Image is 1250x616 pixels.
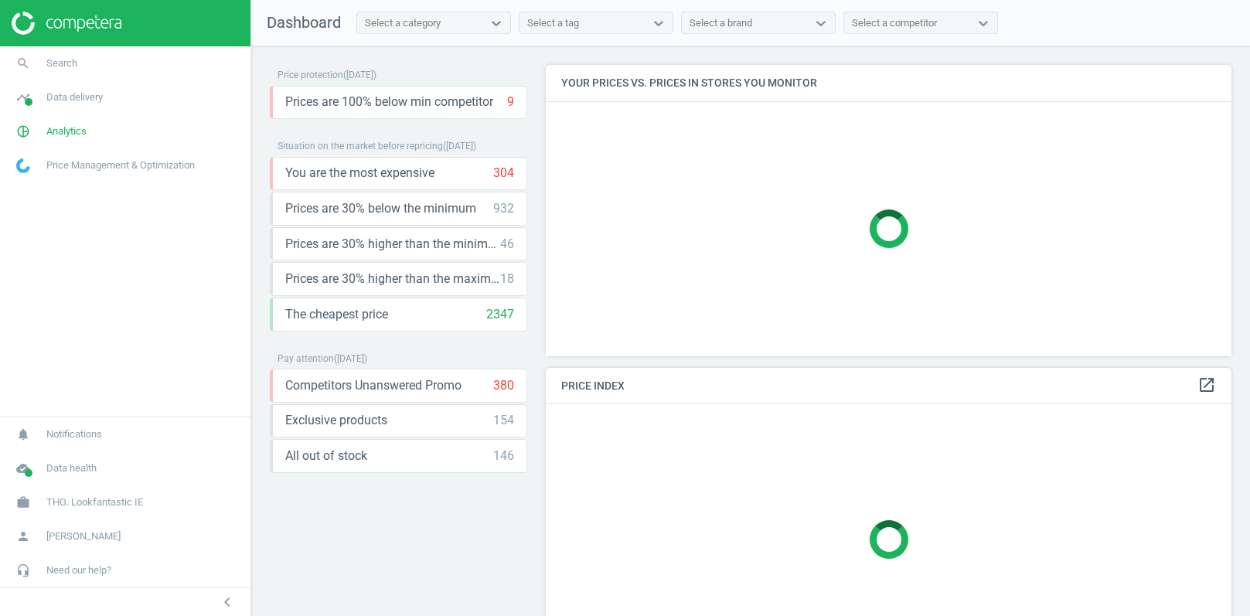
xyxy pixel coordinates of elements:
[278,70,343,80] span: Price protection
[546,65,1231,101] h4: Your prices vs. prices in stores you monitor
[208,592,247,612] button: chevron_left
[285,271,500,288] span: Prices are 30% higher than the maximal
[9,556,38,585] i: headset_mic
[9,117,38,146] i: pie_chart_outlined
[12,12,121,35] img: ajHJNr6hYgQAAAAASUVORK5CYII=
[46,158,195,172] span: Price Management & Optimization
[46,124,87,138] span: Analytics
[9,522,38,551] i: person
[493,165,514,182] div: 304
[16,158,30,173] img: wGWNvw8QSZomAAAAABJRU5ErkJggg==
[285,236,500,253] span: Prices are 30% higher than the minimum
[285,165,434,182] span: You are the most expensive
[690,16,752,30] div: Select a brand
[218,593,237,611] i: chevron_left
[527,16,579,30] div: Select a tag
[9,488,38,517] i: work
[334,353,367,364] span: ( [DATE] )
[278,141,443,151] span: Situation on the market before repricing
[285,200,476,217] span: Prices are 30% below the minimum
[343,70,376,80] span: ( [DATE] )
[9,49,38,78] i: search
[852,16,937,30] div: Select a competitor
[9,83,38,112] i: timeline
[46,529,121,543] span: [PERSON_NAME]
[285,412,387,429] span: Exclusive products
[267,13,341,32] span: Dashboard
[9,454,38,483] i: cloud_done
[46,495,143,509] span: THG. Lookfantastic IE
[46,90,103,104] span: Data delivery
[365,16,441,30] div: Select a category
[9,420,38,449] i: notifications
[500,236,514,253] div: 46
[46,563,111,577] span: Need our help?
[546,368,1231,404] h4: Price Index
[46,56,77,70] span: Search
[500,271,514,288] div: 18
[46,461,97,475] span: Data health
[46,427,102,441] span: Notifications
[493,377,514,394] div: 380
[486,306,514,323] div: 2347
[507,94,514,111] div: 9
[1197,376,1216,394] i: open_in_new
[285,377,462,394] span: Competitors Unanswered Promo
[1197,376,1216,396] a: open_in_new
[493,448,514,465] div: 146
[493,412,514,429] div: 154
[278,353,334,364] span: Pay attention
[493,200,514,217] div: 932
[285,94,493,111] span: Prices are 100% below min competitor
[443,141,476,151] span: ( [DATE] )
[285,448,367,465] span: All out of stock
[285,306,388,323] span: The cheapest price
